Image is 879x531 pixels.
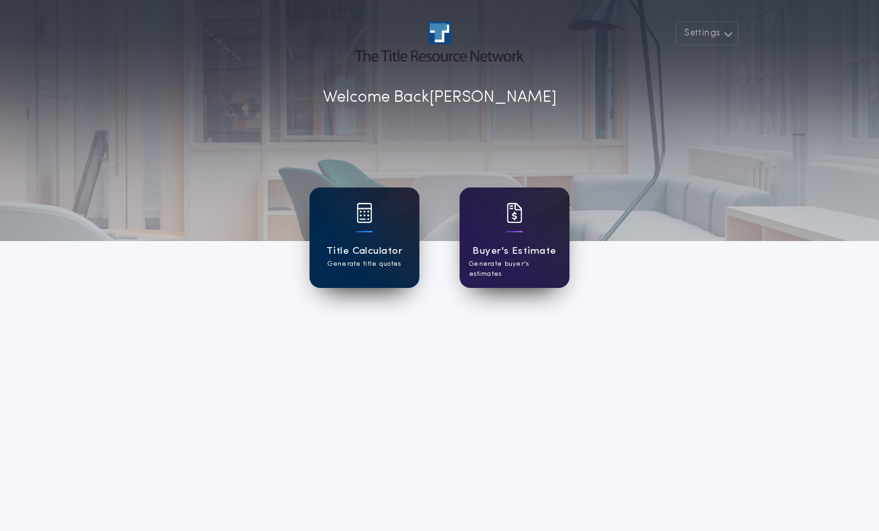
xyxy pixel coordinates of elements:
[356,203,373,223] img: card icon
[472,244,556,259] h1: Buyer's Estimate
[469,259,560,279] p: Generate buyer's estimates
[326,244,403,259] h1: Title Calculator
[328,259,401,269] p: Generate title quotes
[460,187,569,288] a: card iconBuyer's EstimateGenerate buyer's estimates
[310,187,419,288] a: card iconTitle CalculatorGenerate title quotes
[355,21,524,62] img: account-logo
[675,21,738,46] button: Settings
[506,203,523,223] img: card icon
[323,86,557,110] p: Welcome Back [PERSON_NAME]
